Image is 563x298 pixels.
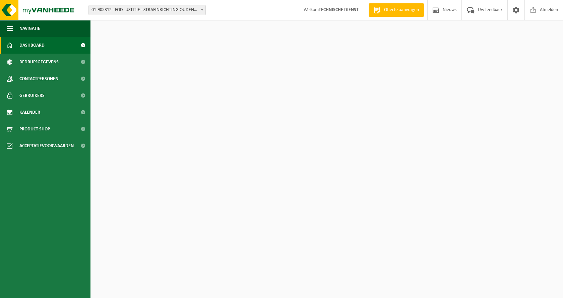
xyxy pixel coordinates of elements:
[19,37,45,54] span: Dashboard
[19,104,40,121] span: Kalender
[19,20,40,37] span: Navigatie
[19,87,45,104] span: Gebruikers
[19,137,74,154] span: Acceptatievoorwaarden
[319,7,359,12] strong: TECHNISCHE DIENST
[19,54,59,70] span: Bedrijfsgegevens
[19,70,58,87] span: Contactpersonen
[19,121,50,137] span: Product Shop
[382,7,421,13] span: Offerte aanvragen
[369,3,424,17] a: Offerte aanvragen
[88,5,206,15] span: 01-905312 - FOD JUSTITIE - STRAFINRICHTING OUDENAARDE - R - OUDENAARDE
[89,5,205,15] span: 01-905312 - FOD JUSTITIE - STRAFINRICHTING OUDENAARDE - R - OUDENAARDE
